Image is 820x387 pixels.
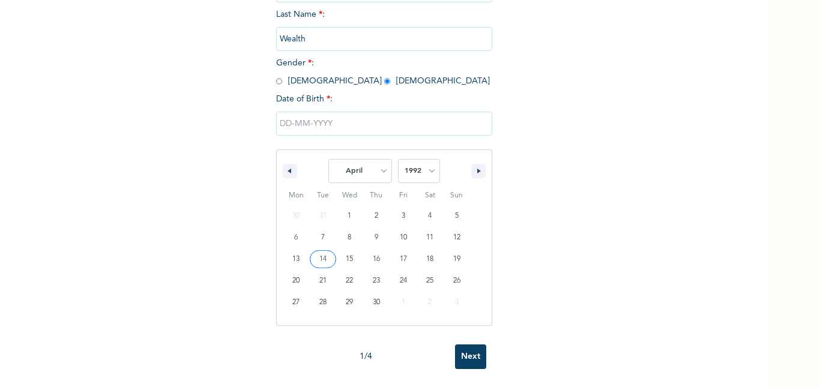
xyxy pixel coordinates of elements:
span: 3 [402,205,405,227]
button: 1 [336,205,363,227]
span: 13 [292,248,300,270]
button: 19 [443,248,470,270]
button: 5 [443,205,470,227]
button: 30 [363,292,390,313]
button: 26 [443,270,470,292]
input: DD-MM-YYYY [276,112,492,136]
span: 29 [346,292,353,313]
span: Last Name : [276,10,492,43]
span: 21 [319,270,327,292]
button: 2 [363,205,390,227]
span: 5 [455,205,459,227]
span: Thu [363,186,390,205]
button: 23 [363,270,390,292]
span: 16 [373,248,380,270]
span: Date of Birth : [276,93,333,106]
span: 7 [321,227,325,248]
span: 9 [375,227,378,248]
input: Next [455,344,486,369]
span: 15 [346,248,353,270]
span: 22 [346,270,353,292]
span: Sat [417,186,444,205]
span: 30 [373,292,380,313]
span: Gender : [DEMOGRAPHIC_DATA] [DEMOGRAPHIC_DATA] [276,59,490,85]
button: 27 [283,292,310,313]
button: 3 [390,205,417,227]
button: 8 [336,227,363,248]
button: 24 [390,270,417,292]
button: 12 [443,227,470,248]
span: 17 [400,248,407,270]
span: Wed [336,186,363,205]
span: 18 [426,248,433,270]
span: 23 [373,270,380,292]
button: 10 [390,227,417,248]
span: 4 [428,205,432,227]
button: 25 [417,270,444,292]
button: 21 [310,270,337,292]
button: 7 [310,227,337,248]
button: 11 [417,227,444,248]
button: 6 [283,227,310,248]
span: Fri [390,186,417,205]
span: 25 [426,270,433,292]
button: 15 [336,248,363,270]
button: 29 [336,292,363,313]
span: 24 [400,270,407,292]
button: 17 [390,248,417,270]
button: 14 [310,248,337,270]
span: Tue [310,186,337,205]
span: 11 [426,227,433,248]
span: Mon [283,186,310,205]
span: 19 [453,248,460,270]
span: 28 [319,292,327,313]
span: 1 [348,205,351,227]
span: Sun [443,186,470,205]
span: 20 [292,270,300,292]
span: 12 [453,227,460,248]
input: Enter your last name [276,27,492,51]
button: 28 [310,292,337,313]
button: 16 [363,248,390,270]
span: 10 [400,227,407,248]
button: 18 [417,248,444,270]
button: 13 [283,248,310,270]
div: 1 / 4 [276,350,455,363]
span: 26 [453,270,460,292]
span: 8 [348,227,351,248]
button: 20 [283,270,310,292]
button: 9 [363,227,390,248]
button: 4 [417,205,444,227]
span: 14 [319,248,327,270]
button: 22 [336,270,363,292]
span: 2 [375,205,378,227]
span: 6 [294,227,298,248]
span: 27 [292,292,300,313]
